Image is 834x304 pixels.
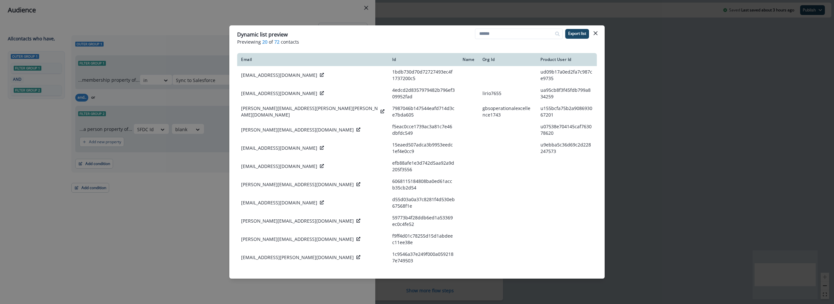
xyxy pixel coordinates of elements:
[388,121,459,139] td: f5eac0cce1739ac3a81c7e46dbfdc549
[241,163,317,170] p: [EMAIL_ADDRESS][DOMAIN_NAME]
[537,103,597,121] td: u155bcfa75b2a908693067201
[568,31,586,36] p: Export list
[388,175,459,194] td: 6068115184808ba0ed61accb35cb2d54
[274,38,280,45] span: 72
[237,38,597,45] p: Previewing of contacts
[540,57,593,62] div: Product User Id
[590,28,601,38] button: Close
[241,105,378,118] p: [PERSON_NAME][EMAIL_ADDRESS][PERSON_NAME][PERSON_NAME][DOMAIN_NAME]
[479,103,537,121] td: gbsoperationalexcellence1743
[388,248,459,267] td: 1c9546a37e249f000a0592187e749503
[565,29,589,39] button: Export list
[479,84,537,103] td: lirio7655
[463,57,474,62] div: Name
[241,218,354,224] p: [PERSON_NAME][EMAIL_ADDRESS][DOMAIN_NAME]
[537,139,597,157] td: u9ebba5c36d69c2d228247573
[388,84,459,103] td: 4edcd2d8357979482b796ef309952fad
[537,66,597,84] td: ud09b17a0ed2fa7c987ce9735
[388,230,459,248] td: f9ff4d01c78255d15d1abdeec11ee38e
[241,181,354,188] p: [PERSON_NAME][EMAIL_ADDRESS][DOMAIN_NAME]
[241,127,354,133] p: [PERSON_NAME][EMAIL_ADDRESS][DOMAIN_NAME]
[241,200,317,206] p: [EMAIL_ADDRESS][DOMAIN_NAME]
[241,57,384,62] div: Email
[241,72,317,78] p: [EMAIL_ADDRESS][DOMAIN_NAME]
[241,145,317,151] p: [EMAIL_ADDRESS][DOMAIN_NAME]
[262,38,267,45] span: 20
[537,121,597,139] td: u07538e704145caf763078620
[241,236,354,242] p: [PERSON_NAME][EMAIL_ADDRESS][DOMAIN_NAME]
[241,254,354,261] p: [EMAIL_ADDRESS][PERSON_NAME][DOMAIN_NAME]
[388,103,459,121] td: 7987046b147544eafd714d3ce7bda605
[388,194,459,212] td: d55d03a0a37c8281f4d530eb67568f1e
[482,57,533,62] div: Org Id
[388,157,459,175] td: efb88afe1e3d742d5aa92a9d205f3556
[241,90,317,97] p: [EMAIL_ADDRESS][DOMAIN_NAME]
[388,212,459,230] td: 59773b4f28ddb6ed1a53369ec0c4fe52
[388,139,459,157] td: 15eaed507adca3b9953eedc1ef4e0cc9
[392,57,455,62] div: Id
[537,84,597,103] td: ua95cb8f3f45fdb799a834259
[388,66,459,84] td: 1bdb730d70d72727493ec4f1737200c5
[237,31,288,38] p: Dynamic list preview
